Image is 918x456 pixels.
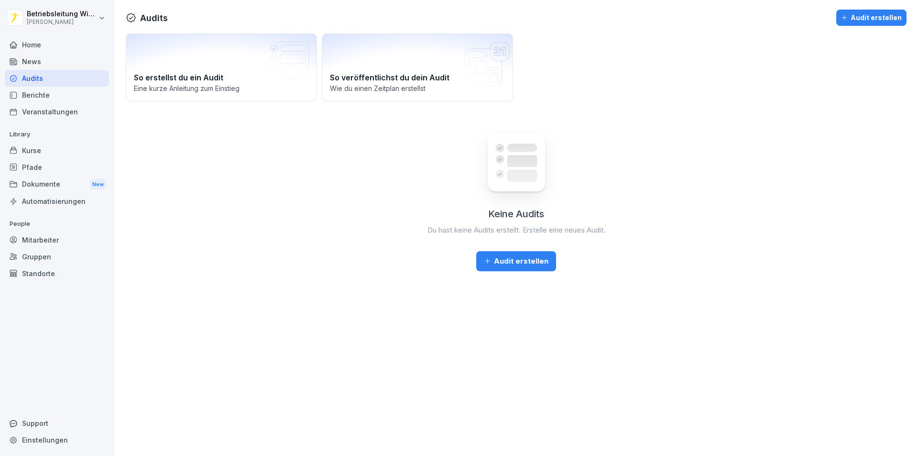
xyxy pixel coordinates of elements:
a: So veröffentlichst du dein AuditWie du einen Zeitplan erstellst [322,33,513,101]
h2: So veröffentlichst du dein Audit [330,72,505,83]
a: Kurse [5,142,109,159]
h1: Audits [140,11,168,24]
h2: So erstellst du ein Audit [134,72,309,83]
a: News [5,53,109,70]
a: Standorte [5,265,109,282]
div: Support [5,415,109,432]
a: Gruppen [5,248,109,265]
a: Veranstaltungen [5,103,109,120]
div: Audit erstellen [841,12,902,23]
button: Audit erstellen [476,251,556,271]
div: Audit erstellen [484,256,548,267]
p: Library [5,127,109,142]
a: Einstellungen [5,432,109,448]
a: Berichte [5,87,109,103]
button: Audit erstellen [836,10,907,26]
div: New [90,179,106,190]
p: Wie du einen Zeitplan erstellst [330,83,505,93]
a: Pfade [5,159,109,176]
a: Mitarbeiter [5,232,109,248]
a: So erstellst du ein AuditEine kurze Anleitung zum Einstieg [126,33,317,101]
p: [PERSON_NAME] [27,19,97,25]
div: Dokumente [5,176,109,193]
p: Du hast keine Audits erstellt. Erstelle eine neues Audit. [427,225,605,236]
a: DokumenteNew [5,176,109,193]
p: People [5,216,109,232]
a: Automatisierungen [5,193,109,210]
a: Home [5,36,109,53]
p: Eine kurze Anleitung zum Einstieg [134,83,309,93]
p: Betriebsleitung Wismar [27,10,97,18]
a: Audits [5,70,109,87]
h2: Keine Audits [488,207,544,221]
